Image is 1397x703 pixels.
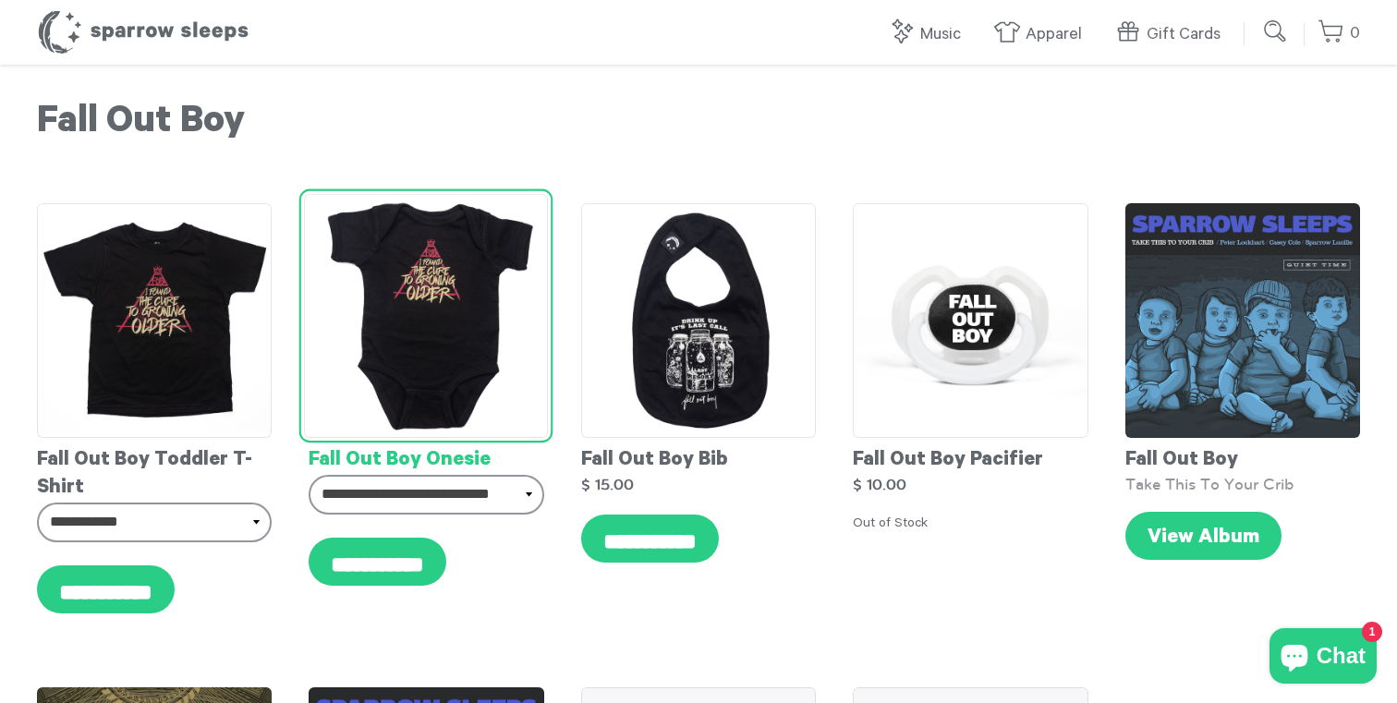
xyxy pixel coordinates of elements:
img: SS-TakeThisToYourCrib-Cover-2023_grande.png [1125,203,1360,438]
img: fob-onesie_grande.png [304,194,549,439]
h1: Fall Out Boy [37,102,1360,148]
div: Out of Stock [853,515,1087,535]
a: Apparel [993,15,1091,55]
img: fob-bib_grande.png [581,203,816,438]
div: Fall Out Boy [1125,438,1360,475]
a: 0 [1318,14,1360,54]
strong: $ 10.00 [853,477,906,492]
h1: Sparrow Sleeps [37,9,249,55]
div: Fall Out Boy Bib [581,438,816,475]
div: Fall Out Boy Toddler T-Shirt [37,438,272,503]
input: Submit [1257,13,1294,50]
div: Fall Out Boy Pacifier [853,438,1087,475]
img: fob-pacifier_grande.png [853,203,1087,438]
img: fob-tee_grande.png [37,203,272,438]
strong: $ 15.00 [581,477,634,492]
div: Take This To Your Crib [1125,475,1360,493]
a: Gift Cards [1114,15,1230,55]
a: Music [888,15,970,55]
inbox-online-store-chat: Shopify online store chat [1264,628,1382,688]
div: Fall Out Boy Onesie [309,438,543,475]
a: View Album [1125,512,1282,560]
